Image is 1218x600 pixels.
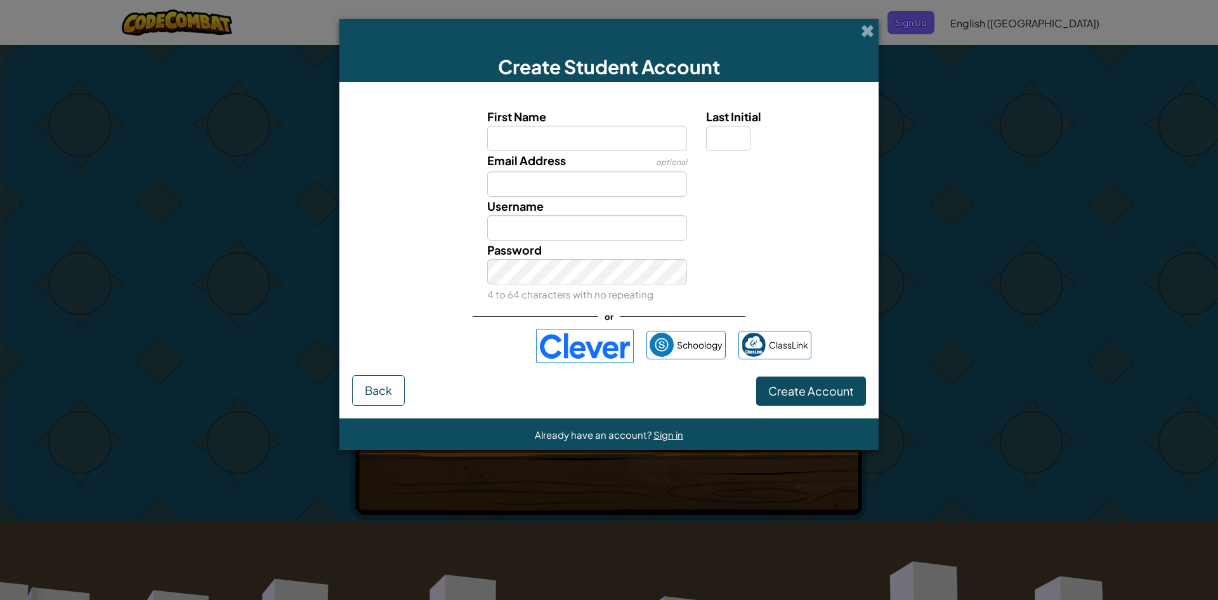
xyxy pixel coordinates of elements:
[650,333,674,357] img: schoology.png
[706,109,761,124] span: Last Initial
[487,109,546,124] span: First Name
[487,288,653,300] small: 4 to 64 characters with no repeating
[768,383,854,398] span: Create Account
[677,336,723,354] span: Schoology
[400,332,530,360] iframe: Sign in with Google Button
[769,336,808,354] span: ClassLink
[536,330,634,363] img: clever-logo-blue.png
[498,55,720,79] span: Create Student Account
[653,429,683,441] a: Sign in
[365,383,392,397] span: Back
[742,333,766,357] img: classlink-logo-small.png
[535,429,653,441] span: Already have an account?
[598,307,620,326] span: or
[487,243,542,257] span: Password
[487,199,544,213] span: Username
[756,377,866,406] button: Create Account
[352,375,405,406] button: Back
[656,157,687,167] span: optional
[487,153,566,168] span: Email Address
